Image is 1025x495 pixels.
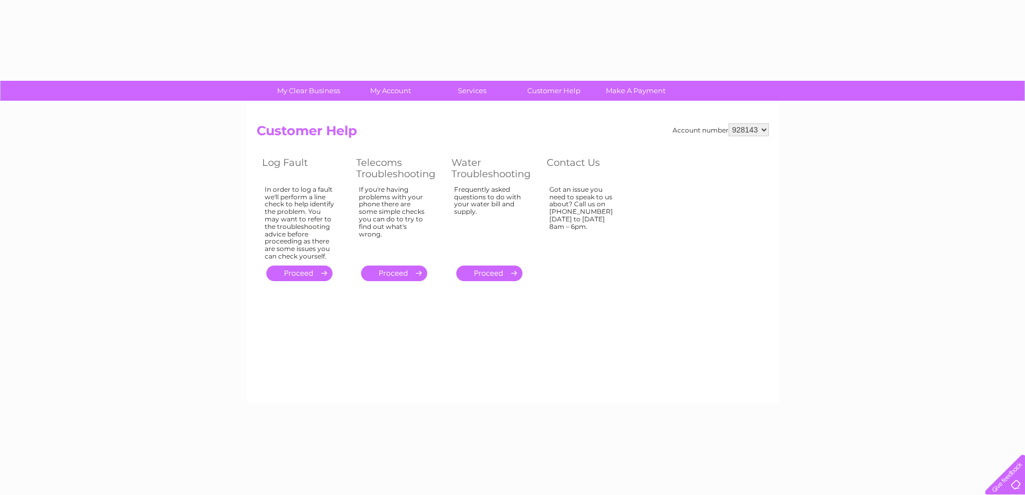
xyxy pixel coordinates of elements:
a: Customer Help [510,81,598,101]
div: In order to log a fault we'll perform a line check to help identify the problem. You may want to ... [265,186,335,260]
a: Services [428,81,517,101]
a: My Clear Business [264,81,353,101]
a: Make A Payment [591,81,680,101]
a: My Account [346,81,435,101]
th: Telecoms Troubleshooting [351,154,446,183]
a: . [266,266,333,281]
div: Got an issue you need to speak to us about? Call us on [PHONE_NUMBER] [DATE] to [DATE] 8am – 6pm. [549,186,619,256]
h2: Customer Help [257,123,769,144]
th: Water Troubleshooting [446,154,541,183]
div: If you're having problems with your phone there are some simple checks you can do to try to find ... [359,186,430,256]
th: Log Fault [257,154,351,183]
div: Account number [673,123,769,136]
th: Contact Us [541,154,635,183]
a: . [361,266,427,281]
a: . [456,266,522,281]
div: Frequently asked questions to do with your water bill and supply. [454,186,525,256]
